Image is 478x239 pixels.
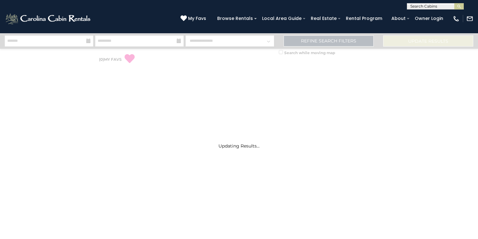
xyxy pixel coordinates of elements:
a: Browse Rentals [214,14,256,23]
img: White-1-2.png [5,12,92,25]
span: My Favs [188,15,206,22]
a: Local Area Guide [259,14,305,23]
a: Owner Login [412,14,446,23]
a: Rental Program [343,14,385,23]
a: My Favs [181,15,208,22]
img: mail-regular-white.png [466,15,473,22]
a: About [388,14,409,23]
a: Real Estate [308,14,340,23]
img: phone-regular-white.png [453,15,460,22]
